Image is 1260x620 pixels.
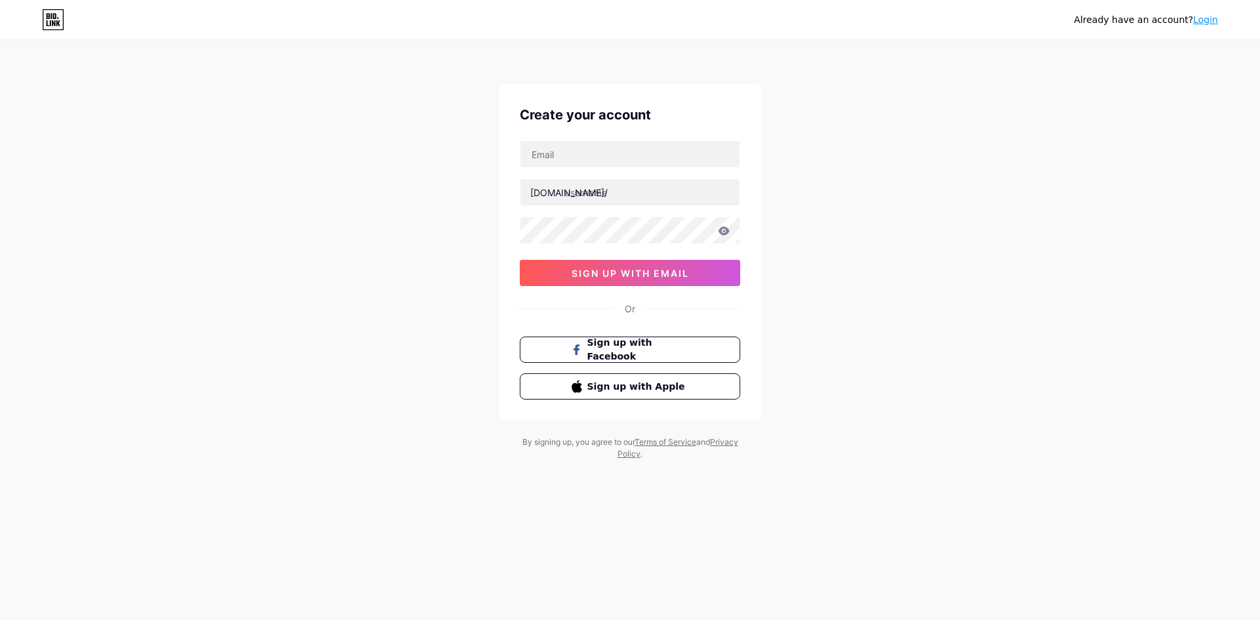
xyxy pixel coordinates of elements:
button: sign up with email [520,260,740,286]
a: Login [1193,14,1218,25]
div: By signing up, you agree to our and . [518,436,742,460]
button: Sign up with Apple [520,373,740,400]
span: Sign up with Facebook [587,336,689,363]
div: Already have an account? [1074,13,1218,27]
input: Email [520,141,740,167]
button: Sign up with Facebook [520,337,740,363]
span: sign up with email [572,268,689,279]
div: [DOMAIN_NAME]/ [530,186,608,199]
div: Or [625,302,635,316]
a: Terms of Service [635,437,696,447]
span: Sign up with Apple [587,380,689,394]
input: username [520,179,740,205]
div: Create your account [520,105,740,125]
